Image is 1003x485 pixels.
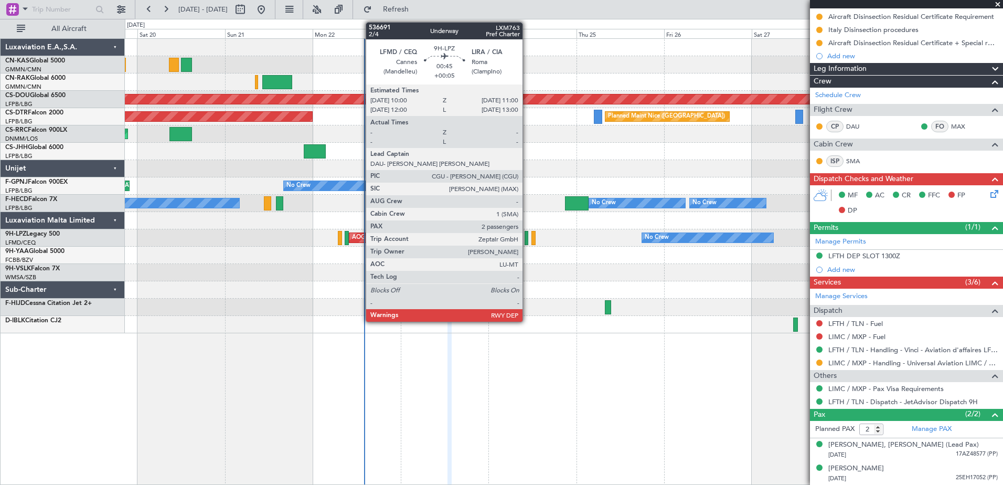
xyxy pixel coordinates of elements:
div: Sun 21 [225,29,313,38]
span: Dispatch [814,305,842,317]
a: MAX [951,122,975,131]
a: LFPB/LBG [5,187,33,195]
a: LFPB/LBG [5,100,33,108]
div: FO [931,121,948,132]
a: GMMN/CMN [5,83,41,91]
span: Flight Crew [814,104,852,116]
span: CS-RRC [5,127,28,133]
div: AOG Maint Cannes (Mandelieu) [352,230,436,246]
span: CN-KAS [5,58,29,64]
span: Crew [814,76,831,88]
a: CS-DTRFalcon 2000 [5,110,63,116]
a: Manage Permits [815,237,866,247]
span: (2/2) [965,408,980,419]
span: CN-RAK [5,75,30,81]
a: F-HECDFalcon 7X [5,196,57,203]
a: CS-JHHGlobal 6000 [5,144,63,151]
a: Manage PAX [912,424,952,435]
span: Cabin Crew [814,139,853,151]
div: No Crew [592,195,616,211]
span: CS-JHH [5,144,28,151]
a: DAU [846,122,870,131]
div: LFTH DEP SLOT 1300Z [828,251,900,260]
span: Dispatch Checks and Weather [814,173,913,185]
a: CN-RAKGlobal 6000 [5,75,66,81]
div: No Crew [286,178,311,194]
div: Add new [827,265,998,274]
div: Wed 24 [488,29,576,38]
a: CS-DOUGlobal 6500 [5,92,66,99]
div: [DATE] [127,21,145,30]
div: ISP [826,155,844,167]
a: LFMD/CEQ [5,239,36,247]
a: LFTH / TLN - Fuel [828,319,883,328]
span: FP [957,191,965,201]
button: All Aircraft [12,20,114,37]
span: Permits [814,222,838,234]
div: No Crew [692,195,717,211]
span: F-HECD [5,196,28,203]
label: Planned PAX [815,424,855,435]
a: 9H-YAAGlobal 5000 [5,248,65,255]
a: F-GPNJFalcon 900EX [5,179,68,185]
a: LIMC / MXP - Handling - Universal Aviation LIMC / MXP [828,359,998,367]
a: GMMN/CMN [5,66,41,73]
span: CR [902,191,911,201]
a: LFPB/LBG [5,118,33,125]
div: Add new [827,51,998,60]
div: Sat 27 [752,29,839,38]
span: [DATE] [828,475,846,482]
div: [PERSON_NAME], [PERSON_NAME] (Lead Pax) [828,440,979,450]
span: 17AZ48577 (PP) [956,450,998,459]
a: FCBB/BZV [5,256,33,264]
span: (3/6) [965,277,980,288]
a: LIMC / MXP - Pax Visa Requirements [828,384,944,393]
div: Planned Maint Nice ([GEOGRAPHIC_DATA]) [608,109,725,124]
span: [DATE] [828,451,846,459]
div: Sat 20 [137,29,225,38]
span: Refresh [374,6,418,13]
a: LFTH / TLN - Dispatch - JetAdvisor Dispatch 9H [828,397,978,406]
span: FFC [928,191,940,201]
div: No Crew [645,230,669,246]
span: MF [848,191,858,201]
a: LFPB/LBG [5,152,33,160]
button: Refresh [358,1,421,18]
div: Fri 26 [664,29,752,38]
span: Leg Information [814,63,867,75]
span: F-GPNJ [5,179,28,185]
a: SMA [846,156,870,166]
span: All Aircraft [27,25,111,33]
span: D-IBLK [5,318,25,324]
span: 9H-YAA [5,248,29,255]
a: 9H-LPZLegacy 500 [5,231,60,237]
a: Manage Services [815,291,868,302]
a: CN-KASGlobal 5000 [5,58,65,64]
input: Trip Number [32,2,92,17]
div: Aircraft Disinsection Residual Certificate Requirement [828,12,994,21]
a: DNMM/LOS [5,135,38,143]
a: LFTH / TLN - Handling - Vinci - Aviation d'affaires LFTH / TLN*****MY HANDLING**** [828,345,998,354]
a: Schedule Crew [815,90,861,101]
span: Pax [814,409,825,421]
div: Mon 22 [313,29,400,38]
a: LFPB/LBG [5,204,33,212]
span: 9H-LPZ [5,231,26,237]
span: 9H-VSLK [5,266,31,272]
span: (1/1) [965,222,980,233]
span: Services [814,277,841,289]
span: CS-DOU [5,92,30,99]
div: Italy Disinsection procedures [828,25,919,34]
span: DP [848,206,857,216]
div: CP [826,121,844,132]
a: F-HIJDCessna Citation Jet 2+ [5,300,92,307]
div: Aircraft Disinsection Residual Certificate + Special request [828,38,998,47]
a: CS-RRCFalcon 900LX [5,127,67,133]
div: Tue 23 [401,29,488,38]
div: Thu 25 [577,29,664,38]
a: D-IBLKCitation CJ2 [5,318,61,324]
div: [PERSON_NAME] [828,463,884,474]
a: 9H-VSLKFalcon 7X [5,266,60,272]
span: Others [814,370,837,382]
span: [DATE] - [DATE] [178,5,228,14]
